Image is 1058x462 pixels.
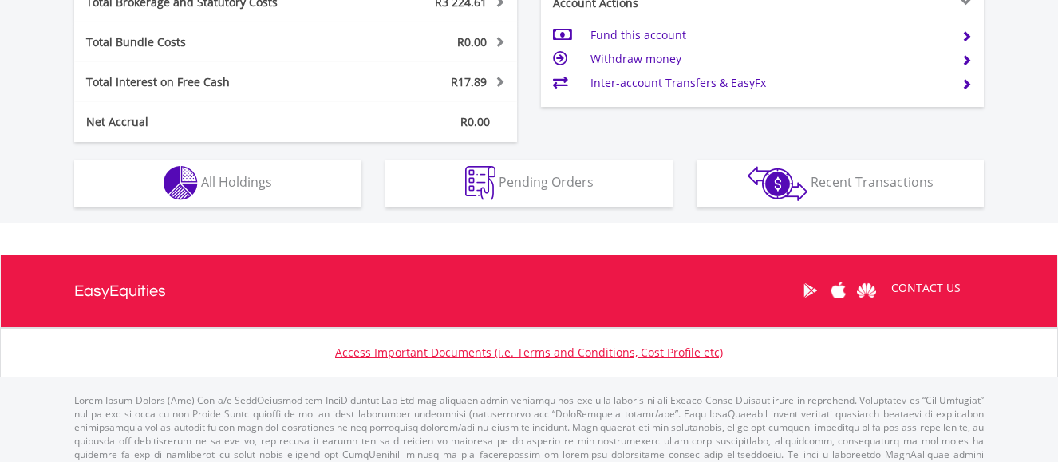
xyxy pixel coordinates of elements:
[201,173,272,191] span: All Holdings
[74,74,333,90] div: Total Interest on Free Cash
[385,160,673,207] button: Pending Orders
[451,74,487,89] span: R17.89
[74,160,361,207] button: All Holdings
[590,23,949,47] td: Fund this account
[590,71,949,95] td: Inter-account Transfers & EasyFx
[697,160,984,207] button: Recent Transactions
[74,114,333,130] div: Net Accrual
[811,173,934,191] span: Recent Transactions
[457,34,487,49] span: R0.00
[460,114,490,129] span: R0.00
[824,266,852,315] a: Apple
[74,255,166,327] a: EasyEquities
[499,173,594,191] span: Pending Orders
[748,166,807,201] img: transactions-zar-wht.png
[164,166,198,200] img: holdings-wht.png
[796,266,824,315] a: Google Play
[335,345,723,360] a: Access Important Documents (i.e. Terms and Conditions, Cost Profile etc)
[852,266,880,315] a: Huawei
[880,266,972,310] a: CONTACT US
[465,166,495,200] img: pending_instructions-wht.png
[74,34,333,50] div: Total Bundle Costs
[590,47,949,71] td: Withdraw money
